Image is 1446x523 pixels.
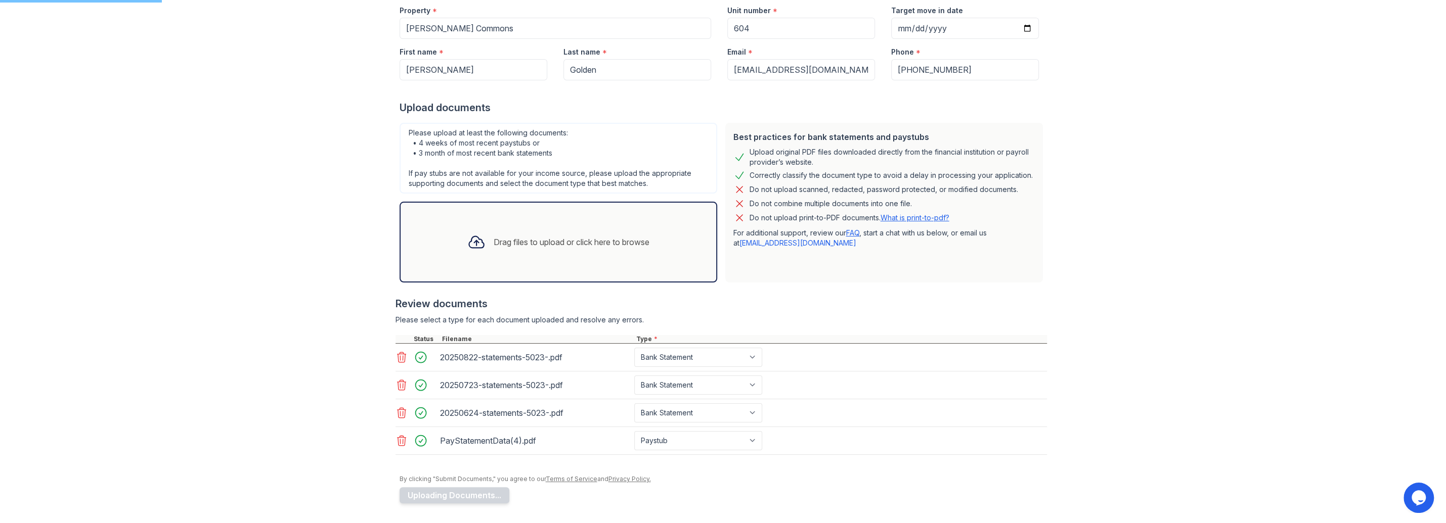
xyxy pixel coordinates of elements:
div: PayStatementData(4).pdf [440,433,630,449]
div: Please select a type for each document uploaded and resolve any errors. [396,315,1047,325]
a: FAQ [846,228,859,237]
div: 20250822-statements-5023-.pdf [440,349,630,365]
div: Correctly classify the document type to avoid a delay in processing your application. [750,169,1033,181]
iframe: chat widget [1404,483,1436,513]
div: 20250723-statements-5023-.pdf [440,377,630,393]
label: Phone [891,47,914,57]
label: Target move in date [891,6,963,16]
p: For additional support, review our , start a chat with us below, or email us at [733,228,1035,248]
label: Property [400,6,430,16]
div: Please upload at least the following documents: • 4 weeks of most recent paystubs or • 3 month of... [400,123,717,194]
div: Do not combine multiple documents into one file. [750,198,912,210]
label: Unit number [727,6,771,16]
label: Email [727,47,746,57]
a: [EMAIL_ADDRESS][DOMAIN_NAME] [739,239,856,247]
a: Terms of Service [546,475,597,483]
div: Status [412,335,440,343]
div: Do not upload scanned, redacted, password protected, or modified documents. [750,183,1018,196]
div: Upload original PDF files downloaded directly from the financial institution or payroll provider’... [750,147,1035,167]
label: Last name [563,47,600,57]
a: Privacy Policy. [608,475,651,483]
p: Do not upload print-to-PDF documents. [750,213,949,223]
div: Drag files to upload or click here to browse [494,236,649,248]
div: Upload documents [400,101,1047,115]
div: Type [634,335,1047,343]
div: Best practices for bank statements and paystubs [733,131,1035,143]
div: Filename [440,335,634,343]
div: 20250624-statements-5023-.pdf [440,405,630,421]
a: What is print-to-pdf? [881,213,949,222]
label: First name [400,47,437,57]
div: By clicking "Submit Documents," you agree to our and [400,475,1047,483]
div: Review documents [396,297,1047,311]
button: Uploading Documents... [400,487,509,503]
